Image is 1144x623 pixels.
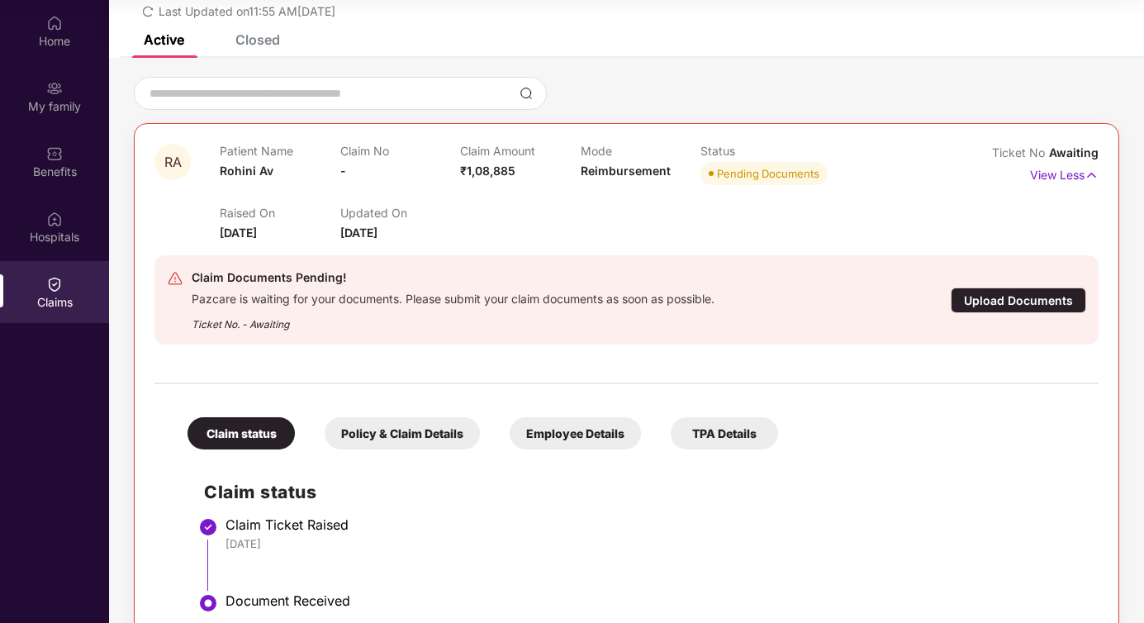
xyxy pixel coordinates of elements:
[225,592,1082,609] div: Document Received
[671,417,778,449] div: TPA Details
[1049,145,1099,159] span: Awaiting
[225,536,1082,551] div: [DATE]
[325,417,480,449] div: Policy & Claim Details
[192,307,714,332] div: Ticket No. - Awaiting
[717,165,819,182] div: Pending Documents
[198,593,218,613] img: svg+xml;base64,PHN2ZyBpZD0iU3RlcC1BY3RpdmUtMzJ4MzIiIHhtbG5zPSJodHRwOi8vd3d3LnczLm9yZy8yMDAwL3N2Zy...
[46,80,63,97] img: svg+xml;base64,PHN2ZyB3aWR0aD0iMjAiIGhlaWdodD0iMjAiIHZpZXdCb3g9IjAgMCAyMCAyMCIgZmlsbD0ibm9uZSIgeG...
[220,206,340,220] p: Raised On
[225,516,1082,533] div: Claim Ticket Raised
[164,155,182,169] span: RA
[460,144,581,158] p: Claim Amount
[159,4,335,18] span: Last Updated on 11:55 AM[DATE]
[520,87,533,100] img: svg+xml;base64,PHN2ZyBpZD0iU2VhcmNoLTMyeDMyIiB4bWxucz0iaHR0cDovL3d3dy53My5vcmcvMjAwMC9zdmciIHdpZH...
[340,206,461,220] p: Updated On
[46,15,63,31] img: svg+xml;base64,PHN2ZyBpZD0iSG9tZSIgeG1sbnM9Imh0dHA6Ly93d3cudzMub3JnLzIwMDAvc3ZnIiB3aWR0aD0iMjAiIG...
[220,226,257,240] span: [DATE]
[951,288,1086,313] div: Upload Documents
[1030,162,1099,184] p: View Less
[142,4,154,18] span: redo
[700,144,821,158] p: Status
[510,417,641,449] div: Employee Details
[581,164,671,178] span: Reimbursement
[340,226,377,240] span: [DATE]
[188,417,295,449] div: Claim status
[46,211,63,227] img: svg+xml;base64,PHN2ZyBpZD0iSG9zcGl0YWxzIiB4bWxucz0iaHR0cDovL3d3dy53My5vcmcvMjAwMC9zdmciIHdpZHRoPS...
[340,164,346,178] span: -
[167,270,183,287] img: svg+xml;base64,PHN2ZyB4bWxucz0iaHR0cDovL3d3dy53My5vcmcvMjAwMC9zdmciIHdpZHRoPSIyNCIgaGVpZ2h0PSIyNC...
[992,145,1049,159] span: Ticket No
[192,288,714,307] div: Pazcare is waiting for your documents. Please submit your claim documents as soon as possible.
[192,268,714,288] div: Claim Documents Pending!
[198,517,218,537] img: svg+xml;base64,PHN2ZyBpZD0iU3RlcC1Eb25lLTMyeDMyIiB4bWxucz0iaHR0cDovL3d3dy53My5vcmcvMjAwMC9zdmciIH...
[46,276,63,292] img: svg+xml;base64,PHN2ZyBpZD0iQ2xhaW0iIHhtbG5zPSJodHRwOi8vd3d3LnczLm9yZy8yMDAwL3N2ZyIgd2lkdGg9IjIwIi...
[144,31,184,48] div: Active
[204,478,1082,506] h2: Claim status
[235,31,280,48] div: Closed
[220,164,273,178] span: Rohini Av
[460,164,515,178] span: ₹1,08,885
[220,144,340,158] p: Patient Name
[581,144,701,158] p: Mode
[340,144,461,158] p: Claim No
[1085,166,1099,184] img: svg+xml;base64,PHN2ZyB4bWxucz0iaHR0cDovL3d3dy53My5vcmcvMjAwMC9zdmciIHdpZHRoPSIxNyIgaGVpZ2h0PSIxNy...
[46,145,63,162] img: svg+xml;base64,PHN2ZyBpZD0iQmVuZWZpdHMiIHhtbG5zPSJodHRwOi8vd3d3LnczLm9yZy8yMDAwL3N2ZyIgd2lkdGg9Ij...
